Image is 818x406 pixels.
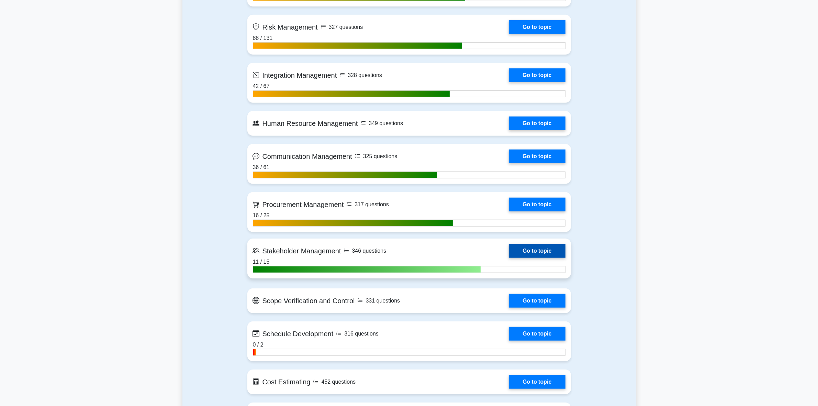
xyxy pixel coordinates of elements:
a: Go to topic [509,294,565,308]
a: Go to topic [509,117,565,130]
a: Go to topic [509,20,565,34]
a: Go to topic [509,244,565,258]
a: Go to topic [509,198,565,211]
a: Go to topic [509,375,565,389]
a: Go to topic [509,150,565,163]
a: Go to topic [509,327,565,341]
a: Go to topic [509,68,565,82]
